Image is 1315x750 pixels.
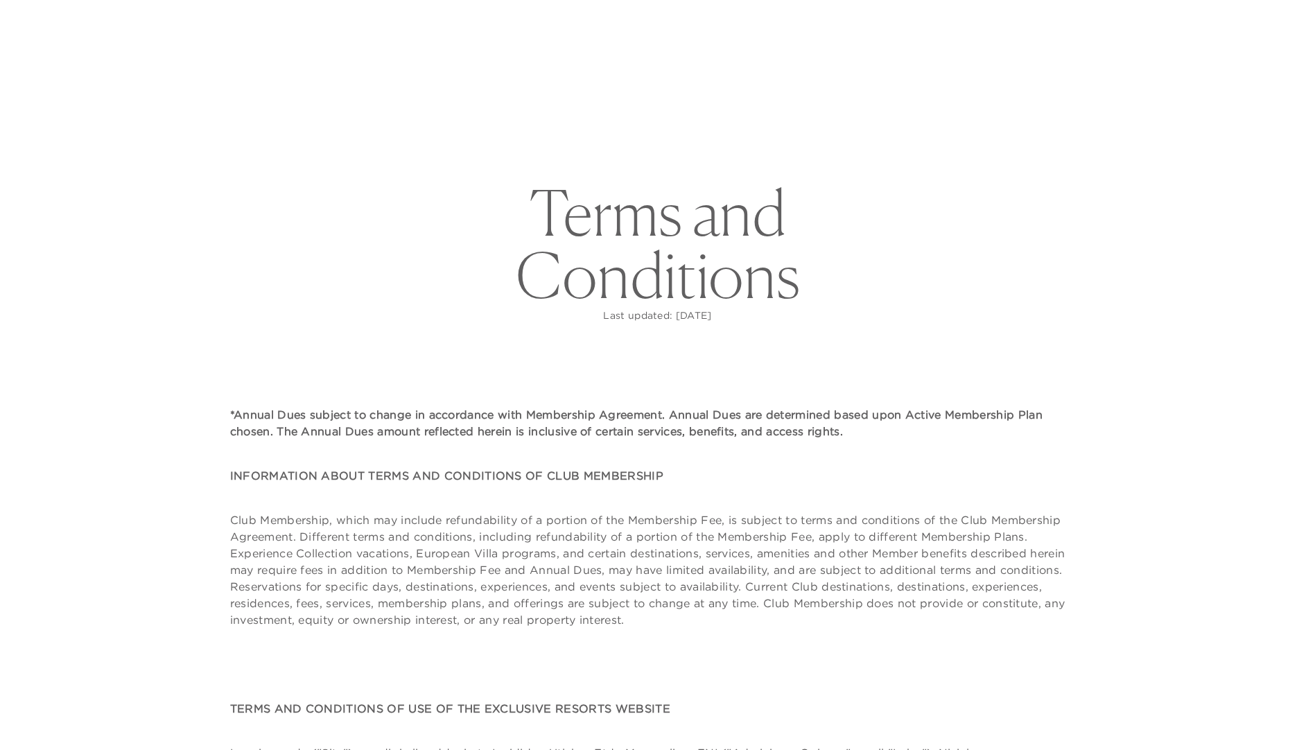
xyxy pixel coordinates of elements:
[230,469,663,482] strong: INFORMATION ABOUT TERMS AND CONDITIONS OF CLUB MEMBERSHIP
[230,512,1086,628] p: Club Membership, which may include refundability of a portion of the Membership Fee, is subject t...
[230,701,670,715] strong: TERMS AND CONDITIONS OF USE OF THE EXCLUSIVE RESORTS WEBSITE
[1155,15,1223,28] a: Member Login
[732,44,817,85] a: Community
[422,182,894,306] h1: Terms and Conditions
[55,15,116,28] a: Get Started
[625,44,711,85] a: Membership
[498,44,604,85] a: The Collection
[603,309,711,322] span: Last updated: [DATE]
[230,408,1043,438] strong: *Annual Dues subject to change in accordance with Membership Agreement. Annual Dues are determine...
